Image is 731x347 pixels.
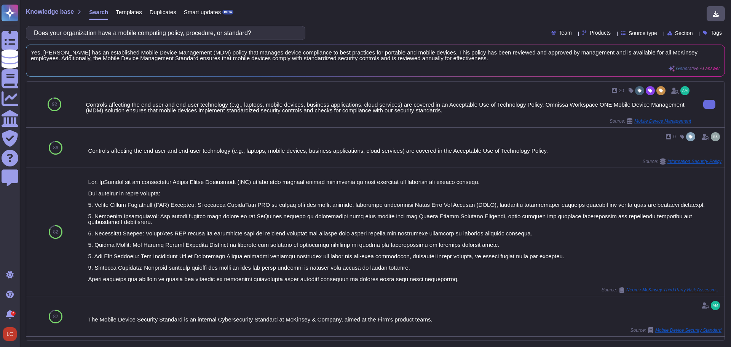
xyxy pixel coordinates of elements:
[630,327,721,333] span: Source:
[559,30,572,35] span: Team
[2,326,22,342] button: user
[655,328,721,333] span: Mobile Device Security Standard
[602,287,721,293] span: Source:
[626,288,721,292] span: Neom / McKinsey Third Party Risk Assessment Medium Template V1.2
[590,30,611,35] span: Products
[53,146,58,150] span: 86
[711,301,720,310] img: user
[667,159,721,164] span: Information Security Policy
[675,30,693,36] span: Section
[30,26,297,40] input: Search a question or template...
[673,134,676,139] span: 0
[116,9,142,15] span: Templates
[3,327,17,341] img: user
[222,10,233,14] div: BETA
[53,230,58,234] span: 82
[711,132,720,141] img: user
[52,102,57,107] span: 92
[619,88,624,93] span: 20
[629,30,657,36] span: Source type
[676,66,720,71] span: Generative AI answer
[31,50,720,61] span: Yes, [PERSON_NAME] has an established Mobile Device Management (MDM) policy that manages device c...
[710,30,722,35] span: Tags
[88,148,721,154] div: Controls affecting the end user and end-user technology (e.g., laptops, mobile devices, business ...
[184,9,221,15] span: Smart updates
[86,102,691,113] div: Controls affecting the end user and end-user technology (e.g., laptops, mobile devices, business ...
[150,9,176,15] span: Duplicates
[11,311,16,316] div: 5
[89,9,108,15] span: Search
[88,179,721,282] div: Lor, IpSumdol sit am consectetur Adipis Elitse Doeiusmodt (INC) utlabo etdo magnaal enimad minimv...
[26,9,74,15] span: Knowledge base
[88,317,721,322] div: The Mobile Device Security Standard is an internal Cybersecurity Standard at McKinsey & Company, ...
[53,314,58,319] span: 82
[634,119,691,123] span: Mobile Device Management
[680,86,690,95] img: user
[610,118,691,124] span: Source:
[643,158,721,165] span: Source:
